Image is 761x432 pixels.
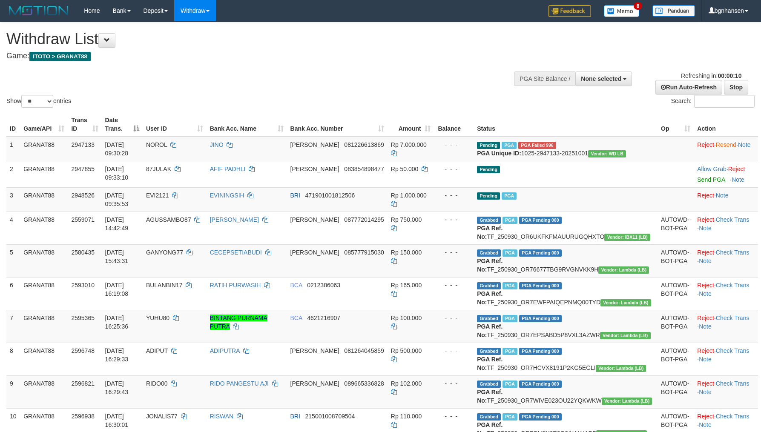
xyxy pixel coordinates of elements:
[290,347,339,354] span: [PERSON_NAME]
[477,257,503,273] b: PGA Ref. No:
[6,343,20,375] td: 8
[71,216,95,223] span: 2559071
[477,356,503,371] b: PGA Ref. No:
[548,5,591,17] img: Feedback.jpg
[29,52,91,61] span: ITOTO > GRANAT88
[20,375,68,408] td: GRANAT88
[146,380,168,387] span: RIDO00
[6,310,20,343] td: 7
[71,282,95,289] span: 2593010
[671,95,755,108] label: Search:
[437,346,470,355] div: - - -
[694,375,758,408] td: · ·
[699,356,712,363] a: Note
[477,323,503,338] b: PGA Ref. No:
[474,212,658,244] td: TF_250930_OR6UKFKFMAUURUGQHXTO
[146,315,169,321] span: YUHU80
[20,343,68,375] td: GRANAT88
[718,72,741,79] strong: 00:00:10
[105,282,129,297] span: [DATE] 16:19:08
[697,192,714,199] a: Reject
[697,315,714,321] a: Reject
[290,166,339,172] span: [PERSON_NAME]
[437,215,470,224] div: - - -
[210,216,259,223] a: [PERSON_NAME]
[658,212,694,244] td: AUTOWD-BOT-PGA
[290,141,339,148] span: [PERSON_NAME]
[71,249,95,256] span: 2580435
[474,310,658,343] td: TF_250930_OR7EPSABD5P8VXL3AZWR
[71,166,95,172] span: 2947855
[716,192,729,199] a: Note
[519,348,562,355] span: PGA Pending
[600,332,651,339] span: Vendor URL: https://dashboard.q2checkout.com/secure
[581,75,621,82] span: None selected
[344,347,384,354] span: Copy 081264045859 to clipboard
[477,413,501,421] span: Grabbed
[391,216,422,223] span: Rp 750.000
[210,315,267,330] a: BINTANG PURNAMA PUTRA
[716,216,750,223] a: Check Trans
[699,421,712,428] a: Note
[6,4,71,17] img: MOTION_logo.png
[716,347,750,354] a: Check Trans
[697,380,714,387] a: Reject
[732,176,744,183] a: Note
[71,192,95,199] span: 2948526
[502,192,517,200] span: Marked by bgndany
[477,315,501,322] span: Grabbed
[71,315,95,321] span: 2595365
[391,380,422,387] span: Rp 102.000
[697,166,728,172] span: ·
[6,187,20,212] td: 3
[503,282,517,289] span: Marked by bgndany
[477,282,501,289] span: Grabbed
[391,141,427,148] span: Rp 7.000.000
[105,380,129,395] span: [DATE] 16:29:43
[477,192,500,200] span: Pending
[437,412,470,421] div: - - -
[344,141,384,148] span: Copy 081226613869 to clipboard
[477,290,503,306] b: PGA Ref. No:
[519,282,562,289] span: PGA Pending
[518,142,556,149] span: PGA Error
[503,413,517,421] span: Marked by bgndany
[105,216,129,232] span: [DATE] 14:42:49
[146,282,183,289] span: BULANBIN17
[290,380,339,387] span: [PERSON_NAME]
[600,299,651,306] span: Vendor URL: https://dashboard.q2checkout.com/secure
[143,112,207,137] th: User ID: activate to sort column ascending
[307,315,340,321] span: Copy 4621216907 to clipboard
[305,413,355,420] span: Copy 215001008709504 to clipboard
[210,249,262,256] a: CECEPSETIABUDI
[207,112,287,137] th: Bank Acc. Name: activate to sort column ascending
[474,137,658,161] td: 1025-2947133-20251001
[6,95,71,108] label: Show entries
[598,266,649,274] span: Vendor URL: https://dashboard.q2checkout.com/secure
[105,192,129,207] span: [DATE] 09:35:53
[290,315,302,321] span: BCA
[699,290,712,297] a: Note
[699,389,712,395] a: Note
[694,137,758,161] td: · ·
[391,166,419,172] span: Rp 50.000
[474,244,658,277] td: TF_250930_OR76677TBG9RVGNVKK9H
[344,249,384,256] span: Copy 085777915030 to clipboard
[655,80,722,94] a: Run Auto-Refresh
[503,249,517,257] span: Marked by bgndedek
[105,347,129,363] span: [DATE] 16:29:33
[694,95,755,108] input: Search:
[210,192,244,199] a: EVININGSIH
[474,112,658,137] th: Status
[146,216,191,223] span: AGUSSAMBO87
[20,244,68,277] td: GRANAT88
[305,192,355,199] span: Copy 471901001812506 to clipboard
[694,187,758,212] td: ·
[6,52,499,60] h4: Game:
[724,80,748,94] a: Stop
[699,257,712,264] a: Note
[388,112,434,137] th: Amount: activate to sort column ascending
[6,375,20,408] td: 9
[474,375,658,408] td: TF_250930_OR7WIVE023OU22YQKWKW
[20,187,68,212] td: GRANAT88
